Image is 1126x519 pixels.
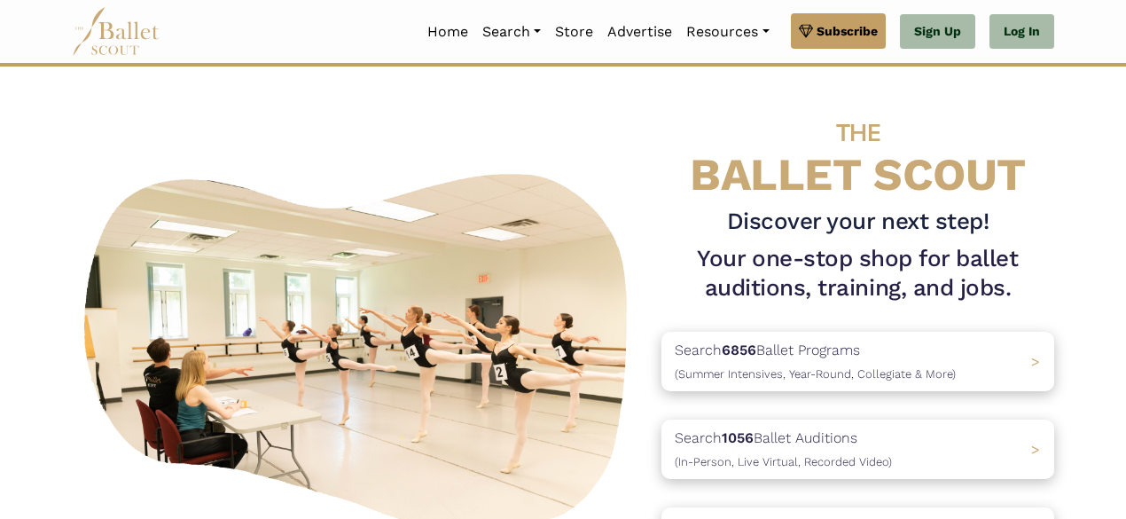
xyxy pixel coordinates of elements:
[600,13,679,51] a: Advertise
[661,207,1054,237] h3: Discover your next step!
[679,13,776,51] a: Resources
[675,427,892,472] p: Search Ballet Auditions
[836,118,880,147] span: THE
[799,21,813,41] img: gem.svg
[675,339,956,384] p: Search Ballet Programs
[817,21,878,41] span: Subscribe
[1031,353,1040,370] span: >
[722,429,754,446] b: 1056
[675,367,956,381] span: (Summer Intensives, Year-Round, Collegiate & More)
[661,332,1054,391] a: Search6856Ballet Programs(Summer Intensives, Year-Round, Collegiate & More)>
[722,342,756,358] b: 6856
[989,14,1054,50] a: Log In
[661,102,1054,200] h4: BALLET SCOUT
[900,14,975,50] a: Sign Up
[661,420,1054,479] a: Search1056Ballet Auditions(In-Person, Live Virtual, Recorded Video) >
[420,13,475,51] a: Home
[791,13,886,49] a: Subscribe
[661,244,1054,304] h1: Your one-stop shop for ballet auditions, training, and jobs.
[475,13,548,51] a: Search
[548,13,600,51] a: Store
[1031,441,1040,458] span: >
[675,455,892,468] span: (In-Person, Live Virtual, Recorded Video)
